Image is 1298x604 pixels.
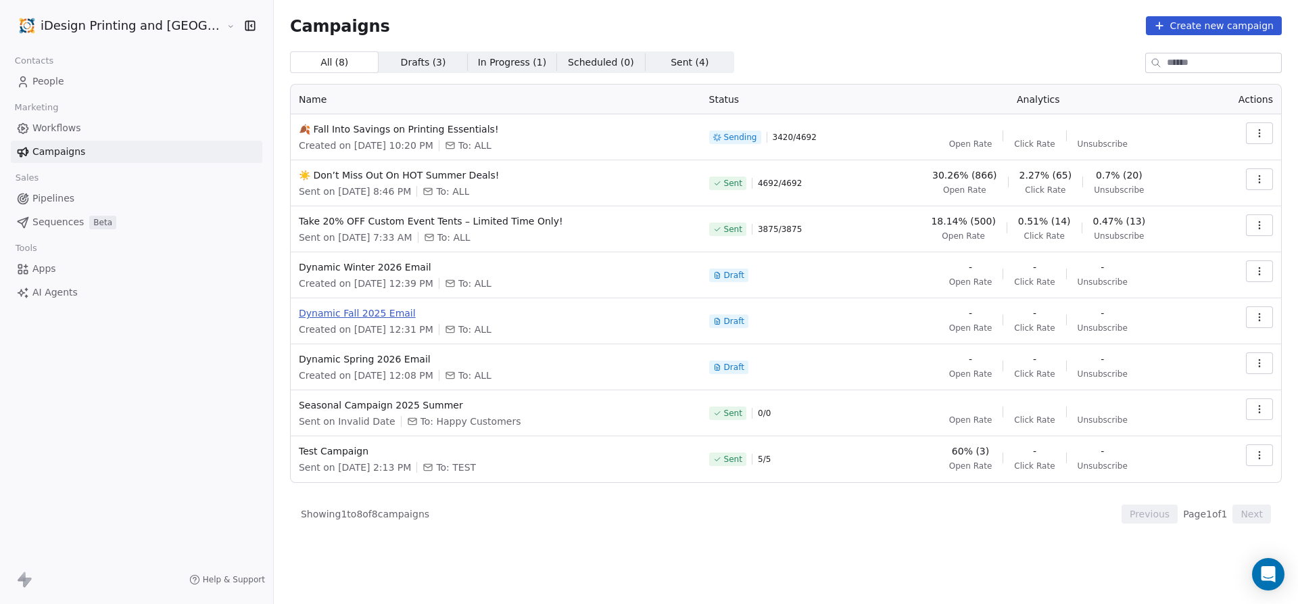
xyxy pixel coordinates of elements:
span: In Progress ( 1 ) [478,55,547,70]
span: 0.7% (20) [1096,168,1143,182]
span: Click Rate [1014,139,1055,149]
span: - [1033,352,1036,366]
span: Click Rate [1014,461,1055,471]
span: Sent [724,454,742,465]
span: Click Rate [1014,277,1055,287]
span: 3420 / 4692 [773,132,817,143]
span: Open Rate [949,415,992,425]
span: Marketing [9,97,64,118]
span: Sending [724,132,757,143]
span: Sent on Invalid Date [299,415,395,428]
span: To: ALL [437,231,471,244]
a: Campaigns [11,141,262,163]
span: Unsubscribe [1094,185,1144,195]
span: To: ALL [458,369,491,382]
span: People [32,74,64,89]
button: Create new campaign [1146,16,1282,35]
span: Unsubscribe [1078,369,1128,379]
span: Sent ( 4 ) [671,55,708,70]
span: 60% (3) [952,444,989,458]
span: - [1033,260,1036,274]
span: Unsubscribe [1094,231,1144,241]
span: Unsubscribe [1078,139,1128,149]
span: 2.27% (65) [1019,168,1072,182]
span: Sequences [32,215,84,229]
span: Open Rate [949,139,992,149]
th: Actions [1207,85,1281,114]
a: AI Agents [11,281,262,304]
span: Open Rate [942,231,985,241]
span: - [969,306,972,320]
span: - [1033,306,1036,320]
span: Test Campaign [299,444,693,458]
span: - [969,352,972,366]
span: To: TEST [436,461,476,474]
span: Click Rate [1014,369,1055,379]
span: Tools [9,238,43,258]
span: Click Rate [1025,185,1065,195]
span: Created on [DATE] 12:39 PM [299,277,433,290]
span: Contacts [9,51,59,71]
a: Help & Support [189,574,265,585]
th: Name [291,85,701,114]
th: Status [701,85,870,114]
span: 18.14% (500) [931,214,995,228]
a: People [11,70,262,93]
span: - [1101,352,1104,366]
span: 🍂 Fall Into Savings on Printing Essentials! [299,122,693,136]
span: Draft [724,316,744,327]
button: iDesign Printing and [GEOGRAPHIC_DATA] [16,14,217,37]
span: Campaigns [290,16,390,35]
span: Created on [DATE] 12:08 PM [299,369,433,382]
span: Open Rate [949,323,992,333]
span: Workflows [32,121,81,135]
span: Open Rate [949,461,992,471]
span: Created on [DATE] 12:31 PM [299,323,433,336]
span: - [969,260,972,274]
span: Open Rate [943,185,986,195]
span: To: ALL [436,185,469,198]
span: Sent [724,178,742,189]
span: Open Rate [949,277,992,287]
span: To: ALL [458,277,491,290]
span: Apps [32,262,56,276]
span: Page 1 of 1 [1183,507,1227,521]
span: Sent on [DATE] 8:46 PM [299,185,411,198]
span: Sent on [DATE] 7:33 AM [299,231,412,244]
span: ☀️ Don’t Miss Out On HOT Summer Deals! [299,168,693,182]
img: logo-icon.png [19,18,35,34]
span: Pipelines [32,191,74,206]
span: Sent [724,408,742,419]
th: Analytics [870,85,1207,114]
span: To: ALL [458,323,491,336]
span: 5 / 5 [758,454,771,465]
button: Previous [1122,505,1178,524]
span: Dynamic Winter 2026 Email [299,260,693,274]
span: - [1101,444,1104,458]
span: - [1101,306,1104,320]
span: Drafts ( 3 ) [401,55,446,70]
a: Workflows [11,117,262,139]
span: 4692 / 4692 [758,178,802,189]
span: - [1101,260,1104,274]
span: Click Rate [1024,231,1065,241]
span: Sent [724,224,742,235]
span: Draft [724,270,744,281]
span: To: Happy Customers [420,415,521,428]
a: SequencesBeta [11,211,262,233]
span: Unsubscribe [1078,461,1128,471]
span: Dynamic Spring 2026 Email [299,352,693,366]
span: Created on [DATE] 10:20 PM [299,139,433,152]
span: To: ALL [458,139,491,152]
span: Dynamic Fall 2025 Email [299,306,693,320]
span: Unsubscribe [1078,323,1128,333]
span: 30.26% (866) [932,168,996,182]
span: Seasonal Campaign 2025 Summer [299,398,693,412]
span: Showing 1 to 8 of 8 campaigns [301,507,429,521]
a: Apps [11,258,262,280]
span: Sent on [DATE] 2:13 PM [299,461,411,474]
span: Unsubscribe [1078,277,1128,287]
span: Help & Support [203,574,265,585]
span: 0.51% (14) [1018,214,1071,228]
span: Campaigns [32,145,85,159]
